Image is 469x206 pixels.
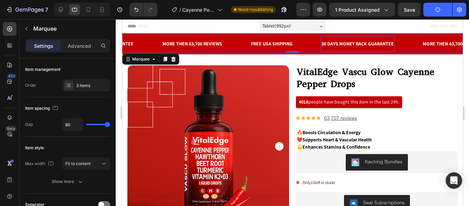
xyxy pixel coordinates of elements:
div: Item spacing [25,104,59,113]
span: Fit to content [65,161,91,166]
span: / [179,6,181,13]
span: Need republishing [238,7,273,13]
div: Order [25,82,36,88]
strong: Supports Heart & Vascular Health [180,117,250,123]
img: SealSubscriptions.png [227,180,236,188]
div: Gap [25,121,33,128]
span: Save [404,7,415,13]
button: Kaching Bundles [224,135,286,151]
div: Item style [25,145,44,151]
p: people have bought this item in the last 24h. [176,78,277,87]
strong: Boosts Circulation & Energy [180,110,238,116]
div: 450 [7,73,16,79]
strong: 4018 [176,79,186,86]
div: Kaching Bundles [243,139,280,146]
u: 63,707 reviews [202,96,235,102]
div: Seal Subscriptions [241,180,282,187]
strong: Enhances Stamina & Confidence [180,124,248,131]
div: Undo/Redo [129,3,157,17]
p: Only left in stock! [180,160,213,167]
p: Marquee [33,24,107,33]
button: 1 product assigned [329,3,395,17]
div: Max width [25,159,55,169]
button: Seal Subscriptions [222,176,288,192]
p: 7 [45,6,48,14]
p: 30 DAYS MONEY BACK GUARANTEE [199,20,272,29]
div: 3 items [76,83,108,89]
div: Show more [52,178,84,185]
h1: VitalEdge Vascu Glow Cayenne Pepper Drops [174,46,335,72]
span: Cayenne Pepper Drops [182,6,215,13]
div: Beta [5,126,16,131]
iframe: Design area [122,19,463,206]
button: Save [398,3,421,17]
button: Carousel Next Arrow [153,123,161,131]
strong: 15 [188,161,193,166]
input: Auto [62,118,83,131]
p: Settings [34,42,53,50]
p: FREE USA SHIPPING [129,20,170,29]
img: KachingBundles.png [229,139,237,147]
button: Fit to content [62,158,110,170]
div: Open Intercom Messenger [446,172,462,189]
p: Advanced [68,42,91,50]
p: 🔥 ❤️ 💪 [174,110,335,131]
div: Marquee [9,37,29,43]
div: Item management [25,66,60,73]
p: MORE THEN 63,700 REVIEWS [300,20,360,29]
button: 7 [3,3,51,17]
span: 1 product assigned [335,6,380,13]
button: Show more [25,175,110,188]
